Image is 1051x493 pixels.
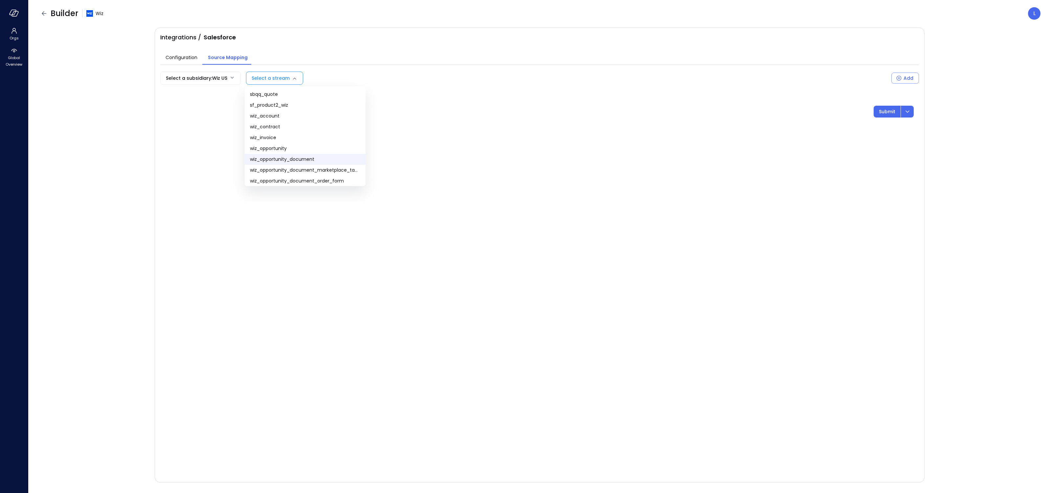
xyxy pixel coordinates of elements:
span: sbqq_quote [250,91,360,98]
span: wiz_opportunity_document_marketplace_tackle [250,167,360,174]
span: sf_product2_wiz [250,102,360,109]
span: wiz_invoice [250,134,360,141]
span: wiz_opportunity_document_order_form [250,178,360,184]
span: wiz_opportunity [250,145,360,152]
span: wiz_contract [250,123,360,130]
span: wiz_opportunity_document [250,156,360,163]
span: wiz_account [250,113,360,119]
